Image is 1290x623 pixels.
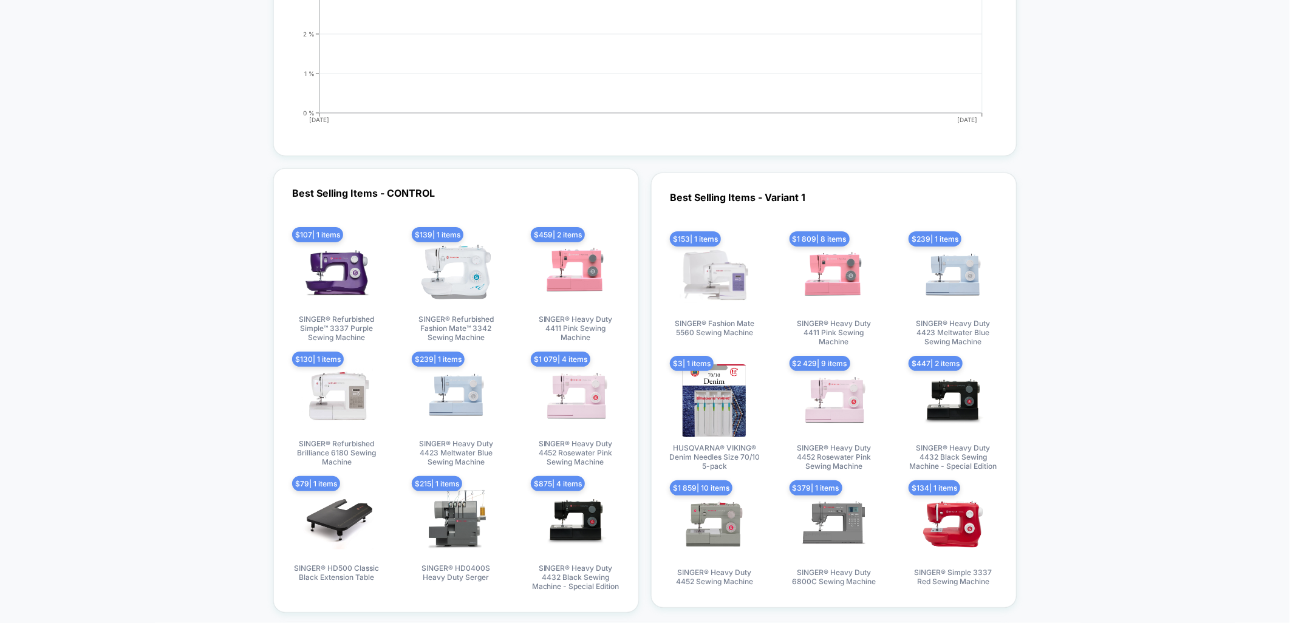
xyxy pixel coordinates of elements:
img: produt [420,236,493,308]
span: $ 239 | 1 items [909,231,961,247]
img: produt [678,240,751,313]
img: produt [797,240,870,313]
span: SINGER® Heavy Duty 4452 Sewing Machine [669,568,760,586]
span: SINGER® Simple 3337 Red Sewing Machine [907,568,998,586]
span: $ 134 | 1 items [909,480,960,495]
tspan: 1 % [304,69,315,77]
img: produt [420,360,493,433]
span: $ 1 079 | 4 items [531,352,590,367]
img: produt [539,485,612,557]
span: SINGER® Heavy Duty 4411 Pink Sewing Machine [530,315,621,342]
span: $ 3 | 1 items [670,356,714,371]
img: produt [797,364,870,437]
img: produt [797,489,870,562]
tspan: 2 % [303,30,315,37]
span: SINGER® Heavy Duty 4432 Black Sewing Machine - Special Edition [530,563,621,591]
img: produt [539,236,612,308]
span: $ 130 | 1 items [292,352,344,367]
span: SINGER® Fashion Mate 5560 Sewing Machine [669,319,760,337]
tspan: [DATE] [958,116,978,123]
span: SINGER® Refurbished Simple™ 3337 Purple Sewing Machine [292,315,383,342]
span: SINGER® Refurbished Brilliance 6180 Sewing Machine [292,439,383,466]
span: SINGER® Heavy Duty 4452 Rosewater Pink Sewing Machine [530,439,621,466]
span: $ 215 | 1 items [412,476,462,491]
span: SINGER® Heavy Duty 4411 Pink Sewing Machine [788,319,879,346]
img: produt [301,360,374,433]
span: SINGER® Heavy Duty 4423 Meltwater Blue Sewing Machine [907,319,998,346]
span: $ 79 | 1 items [292,476,340,491]
span: $ 1 859 | 10 items [670,480,732,495]
span: $ 447 | 2 items [909,356,963,371]
span: $ 2 429 | 9 items [790,356,850,371]
span: SINGER® HD0400S Heavy Duty Serger [411,563,502,582]
img: produt [678,489,751,562]
span: HUSQVARNA® VIKING® Denim Needles Size 70/10 5-pack [669,443,760,471]
span: $ 875 | 4 items [531,476,585,491]
span: $ 1 809 | 8 items [790,231,850,247]
span: SINGER® Heavy Duty 4423 Meltwater Blue Sewing Machine [411,439,502,466]
img: produt [301,236,374,308]
span: SINGER® Heavy Duty 6800C Sewing Machine [788,568,879,586]
span: SINGER® Heavy Duty 4452 Rosewater Pink Sewing Machine [788,443,879,471]
span: SINGER® Refurbished Fashion Mate™ 3342 Sewing Machine [411,315,502,342]
span: $ 139 | 1 items [412,227,463,242]
tspan: 0 % [303,109,315,116]
span: $ 107 | 1 items [292,227,343,242]
span: $ 153 | 1 items [670,231,721,247]
img: produt [678,364,751,437]
img: produt [916,240,989,313]
img: produt [420,485,493,557]
img: produt [916,364,989,437]
span: SINGER® Heavy Duty 4432 Black Sewing Machine - Special Edition [907,443,998,471]
span: SINGER® HD500 Classic Black Extension Table [292,563,383,582]
span: $ 239 | 1 items [412,352,465,367]
img: produt [301,485,374,557]
span: $ 379 | 1 items [790,480,842,495]
tspan: [DATE] [310,116,330,123]
img: produt [916,489,989,562]
img: produt [539,360,612,433]
span: $ 459 | 2 items [531,227,585,242]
